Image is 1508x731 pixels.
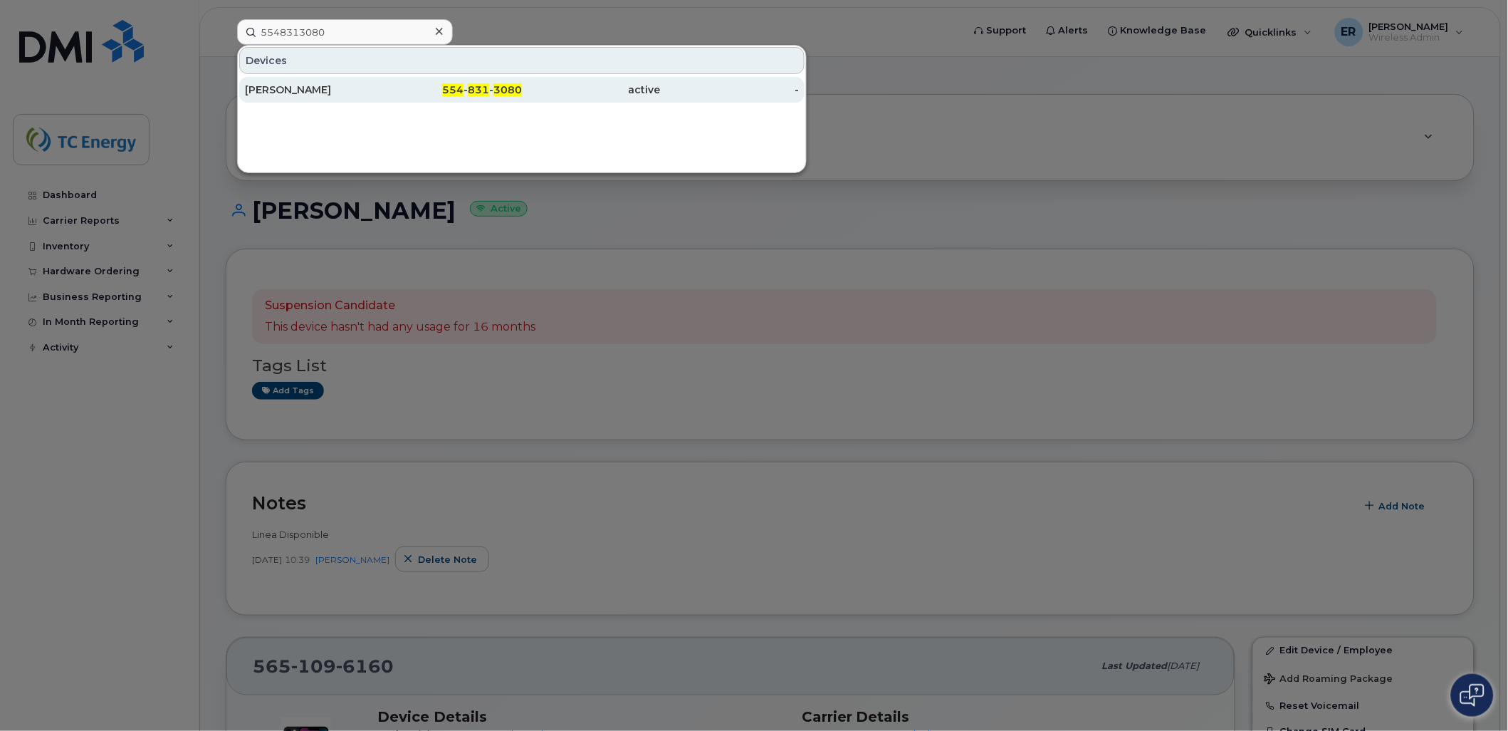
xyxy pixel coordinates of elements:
img: Open chat [1460,684,1485,707]
div: active [522,83,661,97]
div: Devices [239,47,805,74]
div: - [661,83,800,97]
div: [PERSON_NAME] [245,83,384,97]
span: 3080 [493,83,522,96]
a: [PERSON_NAME]554-831-3080active- [239,77,805,103]
div: - - [384,83,523,97]
span: 554 [442,83,464,96]
input: Find something... [237,19,453,45]
span: 831 [468,83,489,96]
